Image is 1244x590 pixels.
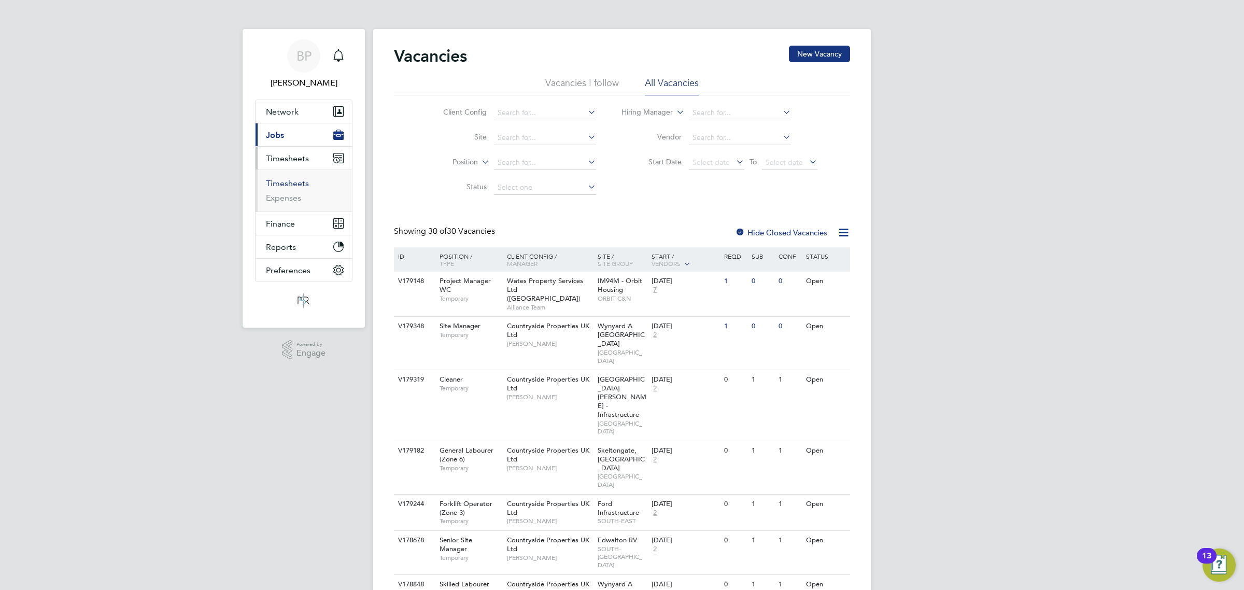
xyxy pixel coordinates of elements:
div: 0 [776,317,803,336]
span: 30 of [428,226,447,236]
span: Engage [296,349,326,358]
span: Site Manager [440,321,480,330]
div: 0 [749,272,776,291]
span: Temporary [440,554,502,562]
span: Ford Infrastructure [598,499,639,517]
label: Position [418,157,478,167]
span: Wates Property Services Ltd ([GEOGRAPHIC_DATA]) [507,276,583,303]
span: [GEOGRAPHIC_DATA] [598,472,647,488]
span: Site Group [598,259,633,268]
span: Preferences [266,265,310,275]
div: 0 [776,272,803,291]
div: 1 [776,531,803,550]
div: V179348 [395,317,432,336]
span: Reports [266,242,296,252]
span: Finance [266,219,295,229]
span: 2 [652,331,658,340]
div: V179319 [395,370,432,389]
input: Search for... [494,106,596,120]
span: Jobs [266,130,284,140]
button: Open Resource Center, 13 new notifications [1203,549,1236,582]
label: Start Date [622,157,682,166]
div: 0 [749,317,776,336]
span: Vendors [652,259,681,268]
div: 1 [722,317,748,336]
span: [PERSON_NAME] [507,393,592,401]
span: Temporary [440,464,502,472]
div: V178678 [395,531,432,550]
span: Select date [692,158,730,167]
div: 0 [722,370,748,389]
div: 1 [749,495,776,514]
span: BP [296,49,312,63]
a: Powered byEngage [282,340,326,360]
button: Finance [256,212,352,235]
span: ORBIT C&N [598,294,647,303]
span: Edwalton RV [598,536,637,544]
nav: Main navigation [243,29,365,328]
span: Timesheets [266,153,309,163]
span: 2 [652,455,658,464]
div: Site / [595,247,649,272]
input: Search for... [494,131,596,145]
span: Senior Site Manager [440,536,472,553]
span: Type [440,259,454,268]
div: ID [395,247,432,265]
div: Conf [776,247,803,265]
input: Search for... [494,156,596,170]
div: 1 [749,370,776,389]
label: Hiring Manager [613,107,673,118]
div: Position / [432,247,504,272]
span: [PERSON_NAME] [507,554,592,562]
div: [DATE] [652,322,719,331]
div: 1 [749,441,776,460]
span: Manager [507,259,538,268]
span: Countryside Properties UK Ltd [507,499,589,517]
span: Wynyard A [GEOGRAPHIC_DATA] [598,321,645,348]
button: Jobs [256,123,352,146]
span: [GEOGRAPHIC_DATA] [598,348,647,364]
span: Temporary [440,384,502,392]
span: Powered by [296,340,326,349]
label: Status [427,182,487,191]
div: [DATE] [652,536,719,545]
div: 1 [776,441,803,460]
div: Open [803,495,849,514]
div: V179244 [395,495,432,514]
li: All Vacancies [645,77,699,95]
span: 2 [652,509,658,517]
div: Open [803,317,849,336]
div: 1 [749,531,776,550]
span: 7 [652,286,658,294]
span: Forklift Operator (Zone 3) [440,499,492,517]
div: Open [803,370,849,389]
div: Timesheets [256,170,352,212]
div: 0 [722,441,748,460]
span: SOUTH-EAST [598,517,647,525]
div: 1 [776,495,803,514]
label: Hide Closed Vacancies [735,228,827,237]
div: Sub [749,247,776,265]
button: Reports [256,235,352,258]
a: BP[PERSON_NAME] [255,39,352,89]
span: Alliance Team [507,303,592,312]
span: 30 Vacancies [428,226,495,236]
div: [DATE] [652,277,719,286]
span: [PERSON_NAME] [507,464,592,472]
span: General Labourer (Zone 6) [440,446,493,463]
span: Temporary [440,331,502,339]
span: [GEOGRAPHIC_DATA][PERSON_NAME] - Infrastructure [598,375,646,419]
span: Skeltongate, [GEOGRAPHIC_DATA] [598,446,645,472]
span: Countryside Properties UK Ltd [507,446,589,463]
span: [PERSON_NAME] [507,517,592,525]
div: Open [803,531,849,550]
div: [DATE] [652,580,719,589]
div: Start / [649,247,722,273]
span: Countryside Properties UK Ltd [507,536,589,553]
div: Status [803,247,849,265]
h2: Vacancies [394,46,467,66]
span: 2 [652,384,658,393]
div: [DATE] [652,500,719,509]
div: V179148 [395,272,432,291]
span: Countryside Properties UK Ltd [507,375,589,392]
